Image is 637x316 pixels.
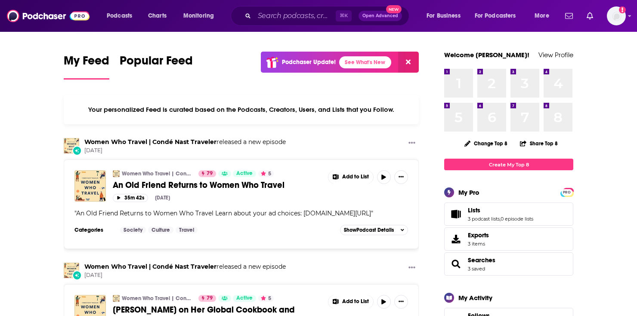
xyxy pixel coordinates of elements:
span: Popular Feed [120,53,193,73]
span: More [535,10,549,22]
button: Share Top 8 [519,135,558,152]
div: New Episode [72,270,82,280]
span: Exports [468,231,489,239]
span: 3 items [468,241,489,247]
img: Women Who Travel | Condé Nast Traveler [113,295,120,302]
span: Lists [444,202,573,226]
h3: released a new episode [84,263,286,271]
span: [DATE] [84,147,286,154]
span: [DATE] [84,272,286,279]
a: Create My Top 8 [444,159,573,170]
button: open menu [101,9,143,23]
span: ⌘ K [336,10,352,21]
a: My Feed [64,53,109,80]
div: New Episode [72,146,82,155]
span: For Business [427,10,461,22]
button: Show profile menu [607,6,626,25]
span: Logged in as oliviaschaefers [607,6,626,25]
span: Lists [468,206,480,214]
span: Searches [444,252,573,276]
a: Culture [148,227,173,233]
button: 5 [258,170,274,177]
span: 79 [207,294,213,303]
a: An Old Friend Returns to Women Who Travel [74,170,106,202]
a: Women Who Travel | Condé Nast Traveler [122,170,193,177]
span: " " [74,209,373,217]
button: Open AdvancedNew [359,11,402,21]
span: An Old Friend Returns to Women Who Travel [113,180,284,190]
span: Podcasts [107,10,132,22]
img: Women Who Travel | Condé Nast Traveler [64,138,79,153]
span: Add to List [342,298,369,305]
div: My Pro [458,188,479,196]
a: Searches [447,258,464,270]
div: Search podcasts, credits, & more... [239,6,417,26]
button: open menu [469,9,529,23]
a: Active [233,295,256,302]
a: Women Who Travel | Condé Nast Traveler [64,263,79,278]
button: 5 [258,295,274,302]
span: Show Podcast Details [344,227,394,233]
input: Search podcasts, credits, & more... [254,9,336,23]
button: Show More Button [405,138,419,149]
a: 3 podcast lists [468,216,500,222]
a: Podchaser - Follow, Share and Rate Podcasts [7,8,90,24]
span: An Old Friend Returns to Women Who Travel Learn about your ad choices: [DOMAIN_NAME][URL] [76,209,371,217]
span: Charts [148,10,167,22]
button: Show More Button [328,170,373,184]
a: Searches [468,256,495,264]
a: An Old Friend Returns to Women Who Travel [113,180,322,190]
span: Active [236,169,253,178]
img: Women Who Travel | Condé Nast Traveler [113,170,120,177]
a: Travel [176,227,198,233]
span: 79 [207,169,213,178]
a: Women Who Travel | Condé Nast Traveler [84,138,216,146]
span: Exports [447,233,464,245]
a: Exports [444,227,573,251]
a: Women Who Travel | Condé Nast Traveler [84,263,216,270]
p: Podchaser Update! [282,58,336,66]
a: See What's New [339,56,391,68]
span: , [500,216,501,222]
button: ShowPodcast Details [340,225,408,235]
a: Welcome [PERSON_NAME]! [444,51,529,59]
button: Show More Button [405,263,419,273]
div: [DATE] [155,195,170,201]
h3: Categories [74,227,113,233]
a: Society [120,227,146,233]
a: Show notifications dropdown [562,9,576,23]
a: 3 saved [468,266,485,272]
span: Add to List [342,174,369,180]
span: Active [236,294,253,303]
span: My Feed [64,53,109,73]
a: Show notifications dropdown [583,9,597,23]
a: View Profile [538,51,573,59]
a: Lists [468,206,533,214]
span: PRO [562,189,572,196]
button: 35m 42s [113,194,148,202]
div: My Activity [458,294,492,302]
button: Change Top 8 [459,138,513,149]
a: 79 [198,295,216,302]
span: For Podcasters [475,10,516,22]
h3: released a new episode [84,138,286,146]
span: Open Advanced [362,14,398,18]
a: Active [233,170,256,177]
button: Show More Button [394,170,408,184]
a: Charts [142,9,172,23]
span: New [386,5,402,13]
a: 0 episode lists [501,216,533,222]
a: Popular Feed [120,53,193,80]
a: Lists [447,208,464,220]
button: open menu [177,9,225,23]
button: open menu [421,9,471,23]
button: Show More Button [394,295,408,309]
button: open menu [529,9,560,23]
div: Your personalized Feed is curated based on the Podcasts, Creators, Users, and Lists that you Follow. [64,95,419,124]
button: Show More Button [328,295,373,309]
